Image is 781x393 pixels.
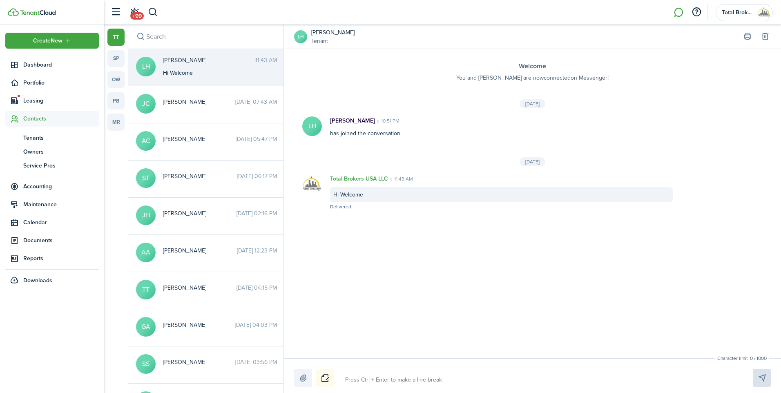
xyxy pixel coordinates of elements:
[136,205,156,225] avatar-text: JH
[163,172,237,181] span: Shemetria Thompson
[330,187,673,202] div: Hi Welcome
[136,243,156,262] avatar-text: AA
[302,174,322,194] img: Total Brokers USA LLC
[163,69,265,77] div: Hi Welcome
[300,61,765,71] h3: Welcome
[107,92,125,109] a: pb
[163,56,255,65] span: Letisha Harris
[163,135,236,143] span: Aniuska Carrion
[107,29,125,46] a: tt
[23,236,99,245] span: Documents
[107,50,125,67] a: sp
[128,25,283,49] input: search
[330,203,351,210] span: Delivered
[135,31,146,42] button: Search
[23,60,99,69] span: Dashboard
[108,4,123,20] button: Open sidebar
[311,28,355,37] a: [PERSON_NAME]
[237,209,277,218] time: [DATE] 02:16 PM
[520,99,545,108] div: [DATE]
[136,94,156,114] avatar-text: JC
[302,116,322,136] avatar-text: LH
[23,254,99,263] span: Reports
[5,159,99,172] a: Service Pros
[23,147,99,156] span: Owners
[235,358,277,366] time: [DATE] 03:56 PM
[136,317,156,337] avatar-text: GA
[5,131,99,145] a: Tenants
[23,78,99,87] span: Portfolio
[163,98,235,106] span: Jorge Cruz
[236,135,277,143] time: [DATE] 05:47 PM
[330,116,375,125] p: [PERSON_NAME]
[20,10,56,15] img: TenantCloud
[107,71,125,88] a: ow
[127,2,142,23] a: Notifications
[136,131,156,151] avatar-text: AC
[758,6,771,19] img: Total Brokers USA LLC
[5,33,99,49] button: Open menu
[163,246,237,255] span: Alexis Arena
[690,5,703,19] button: Open resource center
[375,117,399,125] time: 10:51 PM
[23,276,52,285] span: Downloads
[163,209,237,218] span: Jamarie Harrison
[23,134,99,142] span: Tenants
[163,321,235,329] span: Grace Alcega
[520,157,545,166] div: [DATE]
[23,114,99,123] span: Contacts
[163,358,235,366] span: Sanjoni Sanchez
[130,12,144,20] span: +99
[23,218,99,227] span: Calendar
[163,284,237,292] span: Travis Thompson
[235,321,277,329] time: [DATE] 04:03 PM
[255,56,277,65] time: 11:43 AM
[237,246,277,255] time: [DATE] 12:23 PM
[235,98,277,106] time: [DATE] 07:43 AM
[237,284,277,292] time: [DATE] 04:15 PM
[136,354,156,374] avatar-text: SS
[5,57,99,73] a: Dashboard
[5,145,99,159] a: Owners
[23,161,99,170] span: Service Pros
[8,8,19,16] img: TenantCloud
[136,280,156,299] avatar-text: TT
[136,57,156,76] avatar-text: LH
[322,116,681,138] div: has joined the conversation
[715,355,769,362] small: Character limit: 0 / 1000
[23,200,99,209] span: Maintenance
[107,114,125,131] a: mr
[722,10,754,16] span: Total Brokers USA LLC
[388,175,413,183] time: 11:43 AM
[33,38,62,44] span: Create New
[300,74,765,82] p: You and [PERSON_NAME] are now connected on Messenger!
[23,182,99,191] span: Accounting
[316,369,334,387] button: Notice
[294,30,307,43] a: LH
[330,174,388,183] p: Total Brokers USA LLC
[5,250,99,266] a: Reports
[759,31,771,42] button: Delete
[311,37,355,45] a: Tenant
[148,5,158,19] button: Search
[136,168,156,188] avatar-text: ST
[237,172,277,181] time: [DATE] 06:17 PM
[742,31,753,42] button: Print
[23,96,99,105] span: Leasing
